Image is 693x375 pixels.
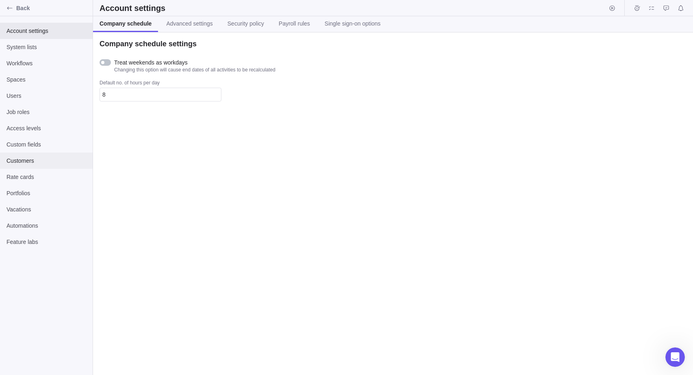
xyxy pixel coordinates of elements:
[6,173,86,181] span: Rate cards
[221,16,271,32] a: Security policy
[6,43,86,51] span: System lists
[100,80,221,88] div: Default no. of hours per day
[318,16,387,32] a: Single sign-on options
[6,92,86,100] span: Users
[325,19,381,28] span: Single sign-on options
[6,157,86,165] span: Customers
[6,108,86,116] span: Job roles
[272,16,316,32] a: Payroll rules
[114,67,275,73] span: Changing this option will cause end dates of all activities to be recalculated
[6,124,86,132] span: Access levels
[6,140,86,149] span: Custom fields
[6,75,86,84] span: Spaces
[646,6,657,13] a: My assignments
[6,238,86,246] span: Feature labs
[6,27,86,35] span: Account settings
[631,6,643,13] a: Time logs
[631,2,643,14] span: Time logs
[6,59,86,67] span: Workflows
[646,2,657,14] span: My assignments
[100,39,197,49] h3: Company schedule settings
[6,205,86,213] span: Vacations
[661,2,672,14] span: Approval requests
[160,16,219,32] a: Advanced settings
[675,6,687,13] a: Notifications
[166,19,212,28] span: Advanced settings
[227,19,264,28] span: Security policy
[606,2,618,14] span: Start timer
[93,16,158,32] a: Company schedule
[6,222,86,230] span: Automations
[114,58,275,67] span: Treat weekends as workdays
[665,347,685,367] iframe: Intercom live chat
[661,6,672,13] a: Approval requests
[6,189,86,197] span: Portfolios
[279,19,310,28] span: Payroll rules
[675,2,687,14] span: Notifications
[100,88,221,101] input: Default no. of hours per day
[16,4,89,12] span: Back
[100,2,165,14] h2: Account settings
[100,19,152,28] span: Company schedule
